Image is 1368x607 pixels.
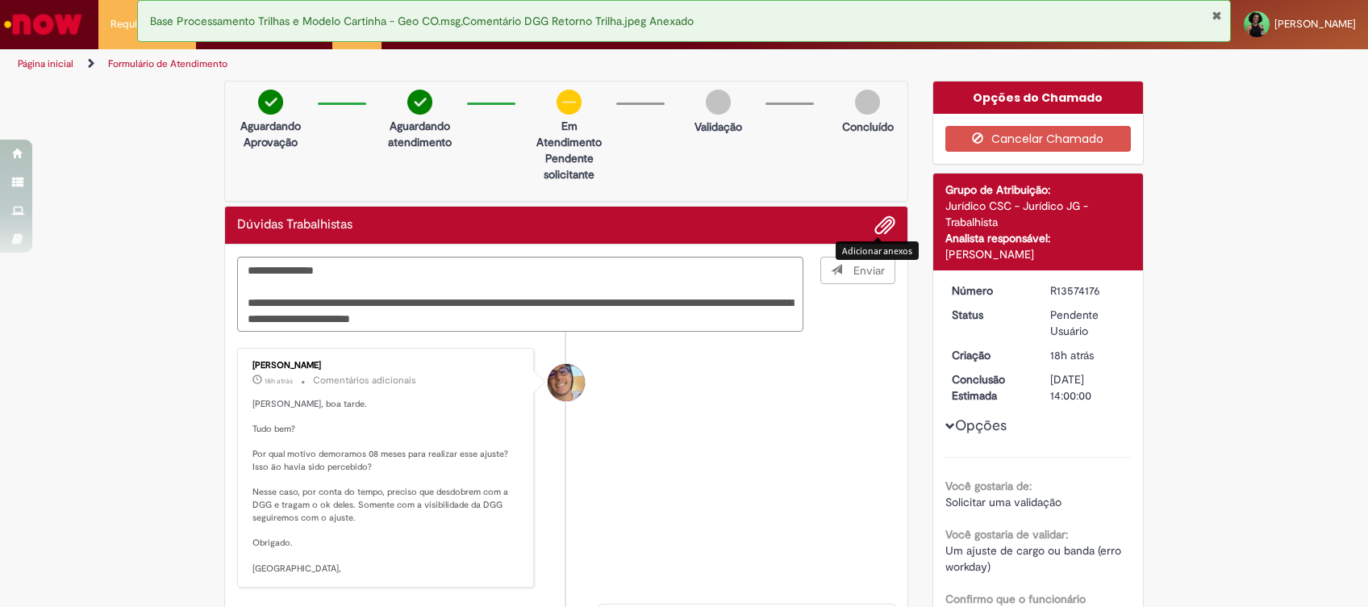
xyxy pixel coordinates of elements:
[940,283,1039,299] dt: Número
[1050,307,1125,339] div: Pendente Usuário
[940,307,1039,323] dt: Status
[150,14,694,28] span: Base Processamento Trilhas e Modelo Cartinha - Geo CO.msg,Comentário DGG Retorno Trilha.jpeg Anexado
[1050,371,1125,404] div: [DATE] 14:00:00
[945,495,1061,509] span: Solicitar uma validação
[313,374,416,387] small: Comentários adicionais
[874,215,895,236] button: Adicionar anexos
[18,57,73,70] a: Página inicial
[945,246,1132,262] div: [PERSON_NAME]
[1212,9,1222,22] button: Fechar Notificação
[237,257,803,333] textarea: Digite sua mensagem aqui...
[557,90,582,115] img: circle-minus.png
[530,150,608,182] p: Pendente solicitante
[1050,348,1094,362] time: 28/09/2025 17:12:46
[258,90,283,115] img: check-circle-green.png
[231,118,310,150] p: Aguardando Aprovação
[1050,348,1094,362] span: 18h atrás
[265,376,293,386] time: 28/09/2025 17:18:42
[836,241,919,260] div: Adicionar anexos
[1274,17,1356,31] span: [PERSON_NAME]
[945,198,1132,230] div: Jurídico CSC - Jurídico JG - Trabalhista
[945,230,1132,246] div: Analista responsável:
[945,182,1132,198] div: Grupo de Atribuição:
[945,479,1032,493] b: Você gostaria de:
[530,118,608,150] p: Em Atendimento
[940,347,1039,363] dt: Criação
[940,371,1039,404] dt: Conclusão Estimada
[2,8,85,40] img: ServiceNow
[1050,283,1125,299] div: R13574176
[265,376,293,386] span: 18h atrás
[252,361,521,370] div: [PERSON_NAME]
[12,49,900,79] ul: Trilhas de página
[694,119,742,135] p: Validação
[548,364,585,401] div: Pedro Henrique De Oliveira Alves
[1050,347,1125,363] div: 28/09/2025 18:12:46
[706,90,731,115] img: img-circle-grey.png
[381,118,459,150] p: Aguardando atendimento
[842,119,894,135] p: Concluído
[111,16,167,32] span: Requisições
[108,57,227,70] a: Formulário de Atendimento
[252,398,521,576] p: [PERSON_NAME], boa tarde. Tudo bem? Por qual motivo demoramos 08 meses para realizar esse ajuste?...
[945,543,1124,574] span: Um ajuste de cargo ou banda (erro workday)
[945,527,1068,542] b: Você gostaria de validar:
[237,218,352,232] h2: Dúvidas Trabalhistas Histórico de tíquete
[945,126,1132,152] button: Cancelar Chamado
[933,82,1144,114] div: Opções do Chamado
[407,90,432,115] img: check-circle-green.png
[855,90,880,115] img: img-circle-grey.png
